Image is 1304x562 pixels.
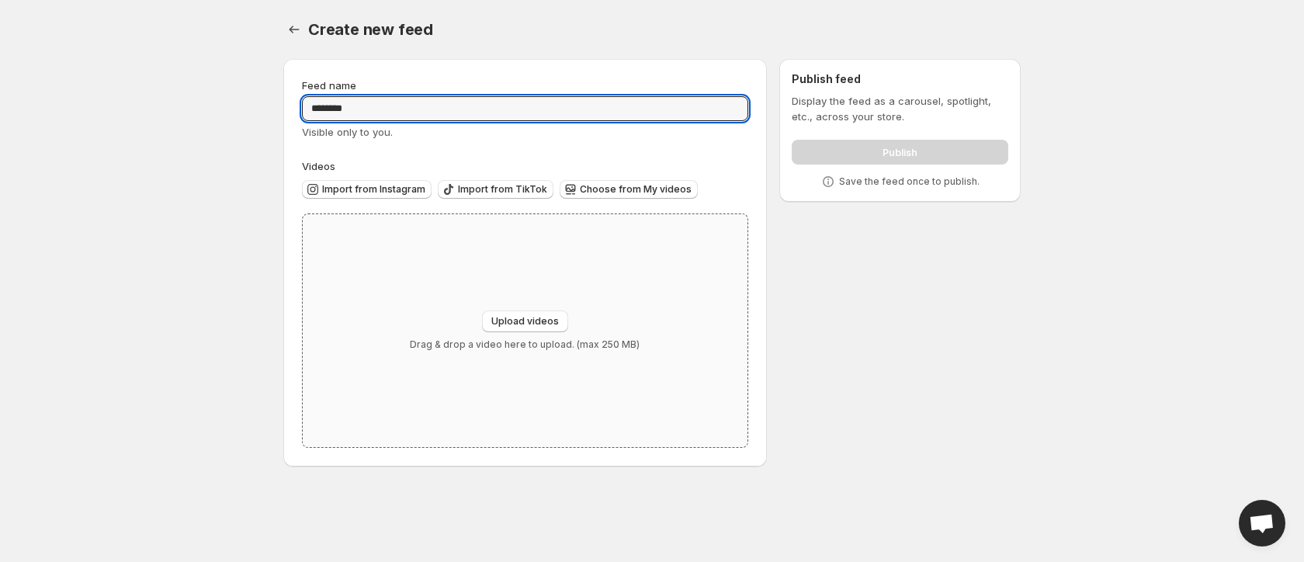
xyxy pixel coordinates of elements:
p: Drag & drop a video here to upload. (max 250 MB) [410,338,640,351]
span: Upload videos [491,315,559,328]
button: Upload videos [482,310,568,332]
h2: Publish feed [792,71,1008,87]
span: Import from TikTok [458,183,547,196]
span: Create new feed [308,20,433,39]
span: Feed name [302,79,356,92]
button: Settings [283,19,305,40]
p: Save the feed once to publish. [839,175,980,188]
a: Open chat [1239,500,1285,546]
span: Visible only to you. [302,126,393,138]
span: Choose from My videos [580,183,692,196]
span: Import from Instagram [322,183,425,196]
button: Choose from My videos [560,180,698,199]
span: Videos [302,160,335,172]
p: Display the feed as a carousel, spotlight, etc., across your store. [792,93,1008,124]
button: Import from Instagram [302,180,432,199]
button: Import from TikTok [438,180,553,199]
